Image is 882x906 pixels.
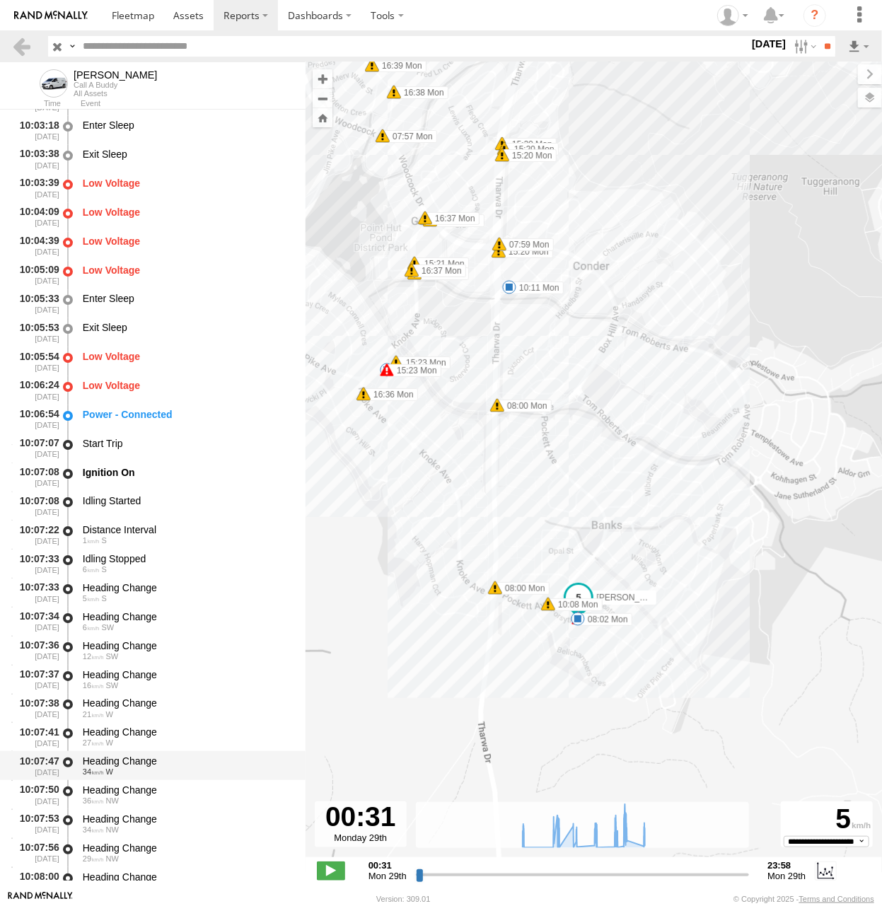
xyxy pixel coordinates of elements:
div: 10:07:08 [DATE] [11,464,61,490]
label: 08:00 Mon [497,400,552,412]
div: Exit Sleep [83,148,292,161]
div: 10:07:47 [DATE] [11,753,61,779]
div: 10:05:53 [DATE] [11,319,61,345]
label: 15:20 Mon [502,138,557,151]
div: Version: 309.01 [376,895,430,903]
span: 12 [83,652,104,661]
button: Zoom Home [313,108,332,127]
div: Heading Change [83,697,292,709]
div: 10:06:54 [DATE] [11,406,61,432]
div: 10:07:38 [DATE] [11,695,61,721]
div: 10:05:54 [DATE] [11,348,61,374]
div: 10:07:34 [DATE] [11,608,61,634]
div: Michael - View Asset History [74,69,157,81]
div: 10:08:00 [DATE] [11,869,61,895]
label: 10:08 Mon [548,598,603,611]
span: Heading: 200 [101,594,106,603]
label: 08:02 Mon [578,613,632,626]
div: Heading Change [83,639,292,652]
div: Helen Mason [712,5,753,26]
strong: 23:58 [767,860,806,871]
div: 10:07:41 [DATE] [11,724,61,750]
div: Distance Interval [83,523,292,536]
div: 10:07:56 [DATE] [11,840,61,866]
div: Low Voltage [83,379,292,392]
span: 6 [83,623,100,632]
div: 10:03:38 [DATE] [11,146,61,172]
div: 10:07:08 [DATE] [11,493,61,519]
span: Heading: 213 [101,623,114,632]
div: Heading Change [83,784,292,796]
div: 10:05:33 [DATE] [11,291,61,317]
div: Idling Started [83,494,292,507]
div: Low Voltage [83,235,292,248]
label: Play/Stop [317,861,345,880]
label: [DATE] [749,36,789,52]
div: 10:07:37 [DATE] [11,666,61,692]
label: 15:20 Mon [504,143,559,156]
div: Heading Change [83,871,292,883]
label: Search Filter Options [789,36,819,57]
span: 16 [83,681,104,690]
span: 5 [83,594,100,603]
div: Call A Buddy [74,81,157,89]
div: Heading Change [83,842,292,854]
span: Heading: 267 [106,710,113,719]
div: All Assets [74,89,157,98]
span: 29 [83,854,104,863]
div: 10:07:36 [DATE] [11,637,61,663]
div: Exit Sleep [83,321,292,334]
div: Event [81,100,306,108]
span: Heading: 187 [101,536,106,545]
div: 10:05:09 [DATE] [11,262,61,288]
div: Power - Connected [83,408,292,421]
span: Heading: 305 [106,796,119,805]
div: 10:07:33 [DATE] [11,579,61,605]
span: Heading: 278 [106,738,113,747]
div: 10:07:22 [DATE] [11,521,61,547]
div: 5 [783,803,871,836]
span: 36 [83,796,104,805]
label: Export results as... [847,36,871,57]
label: 16:37 Mon [414,267,469,280]
div: 10:06:24 [DATE] [11,377,61,403]
div: Start Trip [83,437,292,450]
a: Visit our Website [8,892,73,906]
label: 16:36 Mon [364,388,418,401]
div: Heading Change [83,581,292,594]
div: Heading Change [83,610,292,623]
span: Heading: 247 [106,681,119,690]
label: 07:59 Mon [499,238,554,251]
span: Heading: 291 [106,767,113,776]
div: Time [11,100,61,108]
img: rand-logo.svg [14,11,88,21]
div: 10:07:50 [DATE] [11,782,61,808]
div: Low Voltage [83,206,292,219]
a: Back to previous Page [11,36,32,57]
span: 27 [83,738,104,747]
span: 34 [83,767,104,776]
div: Heading Change [83,755,292,767]
label: 16:37 Mon [412,265,466,277]
label: 07:57 Mon [383,130,437,143]
label: 16:38 Mon [394,86,448,99]
span: 6 [83,565,100,574]
div: Enter Sleep [83,119,292,132]
div: 10:04:39 [DATE] [11,233,61,259]
div: Ignition On [83,466,292,479]
span: Mon 29th Sep 2025 [767,871,806,881]
label: 15:20 Mon [499,245,553,258]
div: Heading Change [83,726,292,738]
label: 15:21 Mon [430,214,484,227]
label: 15:23 Mon [396,356,451,369]
label: 10:11 Mon [509,281,564,294]
label: 15:21 Mon [414,257,469,270]
strong: 00:31 [369,860,407,871]
label: Search Query [66,36,78,57]
div: 10:03:39 [DATE] [11,175,61,201]
div: 10:07:53 [DATE] [11,811,61,837]
div: 10:07:07 [DATE] [11,435,61,461]
div: 10:03:18 [DATE] [11,117,61,143]
span: 1 [83,536,100,545]
i: ? [803,4,826,27]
